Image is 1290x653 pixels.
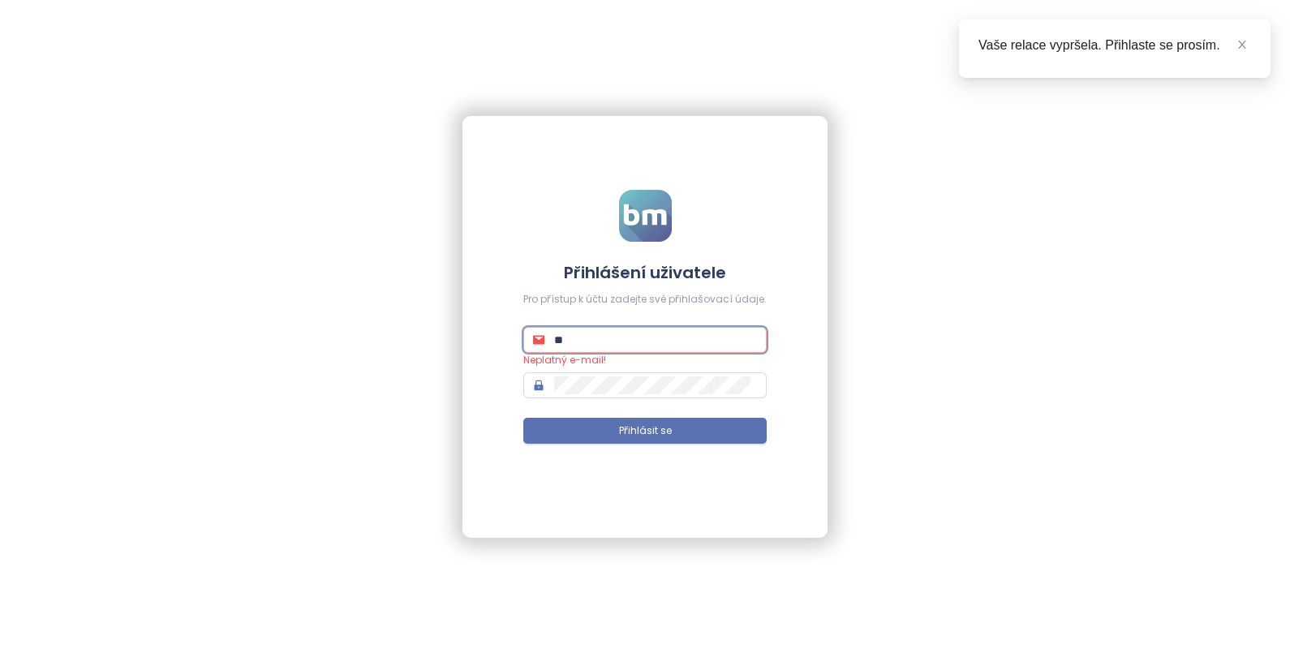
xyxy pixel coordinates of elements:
[619,190,672,242] img: logo
[523,261,767,284] h4: Přihlášení uživatele
[533,380,544,391] span: lock
[619,423,672,439] span: Přihlásit se
[533,334,544,346] span: mail
[978,36,1251,55] div: Vaše relace vypršela. Přihlaste se prosím.
[1236,39,1248,50] span: close
[523,353,767,368] div: Neplatný e-mail!
[523,418,767,444] button: Přihlásit se
[523,292,767,307] div: Pro přístup k účtu zadejte své přihlašovací údaje.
